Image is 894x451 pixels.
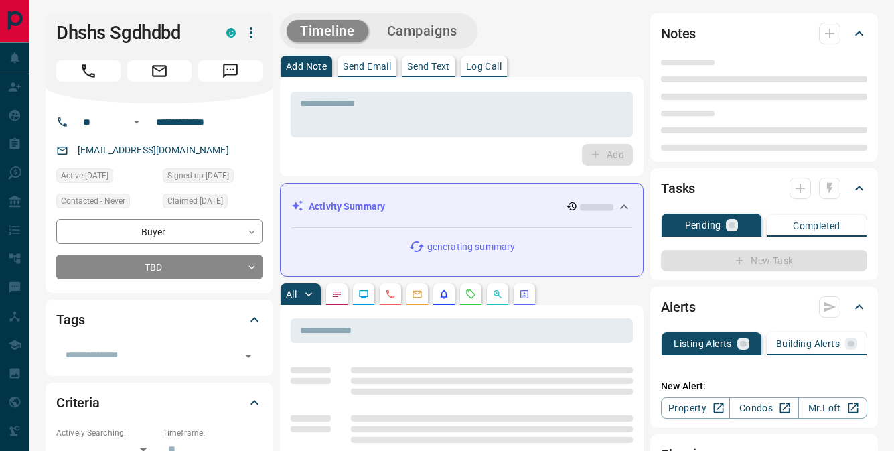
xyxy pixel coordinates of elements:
h2: Notes [661,23,696,44]
span: Contacted - Never [61,194,125,208]
button: Timeline [287,20,368,42]
button: Open [129,114,145,130]
div: Tags [56,304,263,336]
p: Building Alerts [776,339,840,348]
div: Wed Dec 18 2024 [163,194,263,212]
p: Timeframe: [163,427,263,439]
h2: Criteria [56,392,100,413]
span: Claimed [DATE] [167,194,223,208]
svg: Lead Browsing Activity [358,289,369,300]
span: Active [DATE] [61,169,108,182]
div: Sun Dec 15 2024 [163,168,263,187]
h2: Tasks [661,178,695,199]
span: Message [198,60,263,82]
div: Activity Summary [291,194,632,219]
p: generating summary [427,240,515,254]
a: Mr.Loft [798,397,867,419]
p: Add Note [286,62,327,71]
svg: Agent Actions [519,289,530,300]
p: New Alert: [661,379,867,393]
a: Property [661,397,730,419]
svg: Calls [385,289,396,300]
p: Activity Summary [309,200,385,214]
p: Listing Alerts [674,339,732,348]
div: Criteria [56,387,263,419]
span: Call [56,60,121,82]
button: Open [239,346,258,365]
h2: Tags [56,309,84,330]
a: [EMAIL_ADDRESS][DOMAIN_NAME] [78,145,229,155]
div: Alerts [661,291,867,323]
button: Campaigns [374,20,471,42]
div: Notes [661,17,867,50]
span: Email [127,60,192,82]
p: All [286,289,297,299]
svg: Opportunities [492,289,503,300]
span: Signed up [DATE] [167,169,229,182]
div: condos.ca [226,28,236,38]
h1: Dhshs Sgdhdbd [56,22,206,44]
div: Tasks [661,172,867,204]
p: Actively Searching: [56,427,156,439]
p: Pending [685,220,721,230]
h2: Alerts [661,296,696,318]
svg: Listing Alerts [439,289,449,300]
p: Send Text [407,62,450,71]
svg: Notes [331,289,342,300]
div: Fri Jan 10 2025 [56,168,156,187]
p: Send Email [343,62,391,71]
div: TBD [56,255,263,279]
a: Condos [729,397,798,419]
p: Log Call [466,62,502,71]
svg: Emails [412,289,423,300]
svg: Requests [465,289,476,300]
div: Buyer [56,219,263,244]
p: Completed [793,221,840,231]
